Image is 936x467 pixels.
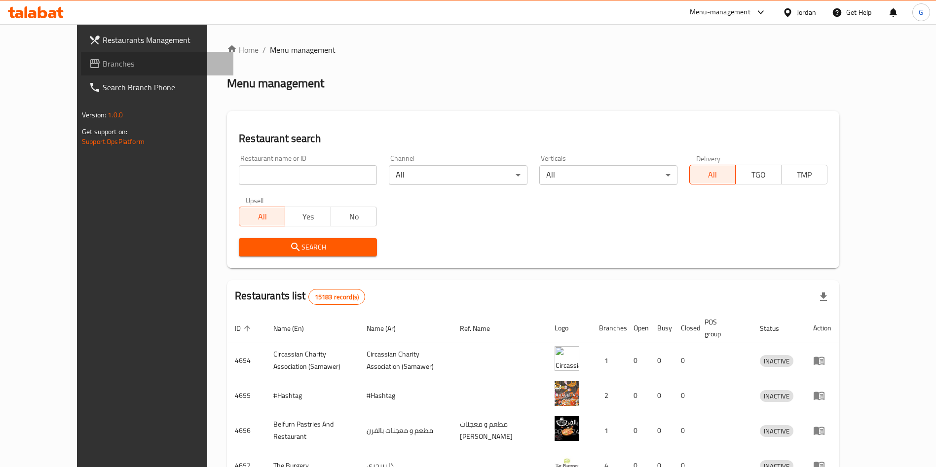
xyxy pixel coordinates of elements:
[246,197,264,204] label: Upsell
[285,207,331,226] button: Yes
[227,413,265,448] td: 4656
[367,323,409,334] span: Name (Ar)
[539,165,677,185] div: All
[805,313,839,343] th: Action
[227,378,265,413] td: 4655
[335,210,373,224] span: No
[227,343,265,378] td: 4654
[239,131,827,146] h2: Restaurant search
[227,44,259,56] a: Home
[289,210,327,224] span: Yes
[81,28,233,52] a: Restaurants Management
[235,323,254,334] span: ID
[694,168,732,182] span: All
[760,323,792,334] span: Status
[82,108,106,121] span: Version:
[82,135,145,148] a: Support.OpsPlatform
[626,343,649,378] td: 0
[591,313,626,343] th: Branches
[81,52,233,75] a: Branches
[760,355,793,367] div: INACTIVE
[247,241,369,253] span: Search
[82,125,127,138] span: Get support on:
[239,238,377,256] button: Search
[649,413,673,448] td: 0
[555,416,579,441] img: Belfurn Pastries And Restaurant
[103,58,225,70] span: Branches
[626,378,649,413] td: 0
[760,426,793,437] span: INACTIVE
[797,7,816,18] div: Jordan
[270,44,336,56] span: Menu management
[673,343,697,378] td: 0
[227,44,839,56] nav: breadcrumb
[308,289,365,305] div: Total records count
[919,7,923,18] span: G
[239,165,377,185] input: Search for restaurant name or ID..
[243,210,281,224] span: All
[812,285,835,309] div: Export file
[359,378,452,413] td: #Hashtag
[591,413,626,448] td: 1
[460,323,503,334] span: Ref. Name
[673,378,697,413] td: 0
[786,168,824,182] span: TMP
[555,346,579,371] img: ​Circassian ​Charity ​Association​ (Samawer)
[705,316,740,340] span: POS group
[273,323,317,334] span: Name (En)
[227,75,324,91] h2: Menu management
[389,165,527,185] div: All
[735,165,782,184] button: TGO
[673,413,697,448] td: 0
[813,425,831,436] div: Menu
[696,155,721,162] label: Delivery
[813,390,831,401] div: Menu
[359,343,452,378] td: ​Circassian ​Charity ​Association​ (Samawer)
[591,378,626,413] td: 2
[760,390,793,402] div: INACTIVE
[265,413,359,448] td: Belfurn Pastries And Restaurant
[649,313,673,343] th: Busy
[359,413,452,448] td: مطعم و معجنات بالفرن
[235,288,365,305] h2: Restaurants list
[331,207,377,226] button: No
[626,413,649,448] td: 0
[781,165,827,184] button: TMP
[760,356,793,367] span: INACTIVE
[81,75,233,99] a: Search Branch Phone
[690,6,750,18] div: Menu-management
[265,343,359,378] td: ​Circassian ​Charity ​Association​ (Samawer)
[760,425,793,437] div: INACTIVE
[649,343,673,378] td: 0
[547,313,591,343] th: Logo
[265,378,359,413] td: #Hashtag
[108,108,123,121] span: 1.0.0
[103,81,225,93] span: Search Branch Phone
[673,313,697,343] th: Closed
[740,168,778,182] span: TGO
[689,165,736,184] button: All
[591,343,626,378] td: 1
[760,391,793,402] span: INACTIVE
[103,34,225,46] span: Restaurants Management
[309,292,365,302] span: 15183 record(s)
[555,381,579,406] img: #Hashtag
[813,355,831,366] div: Menu
[626,313,649,343] th: Open
[262,44,266,56] li: /
[649,378,673,413] td: 0
[452,413,547,448] td: مطعم و معجنات [PERSON_NAME]
[239,207,285,226] button: All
